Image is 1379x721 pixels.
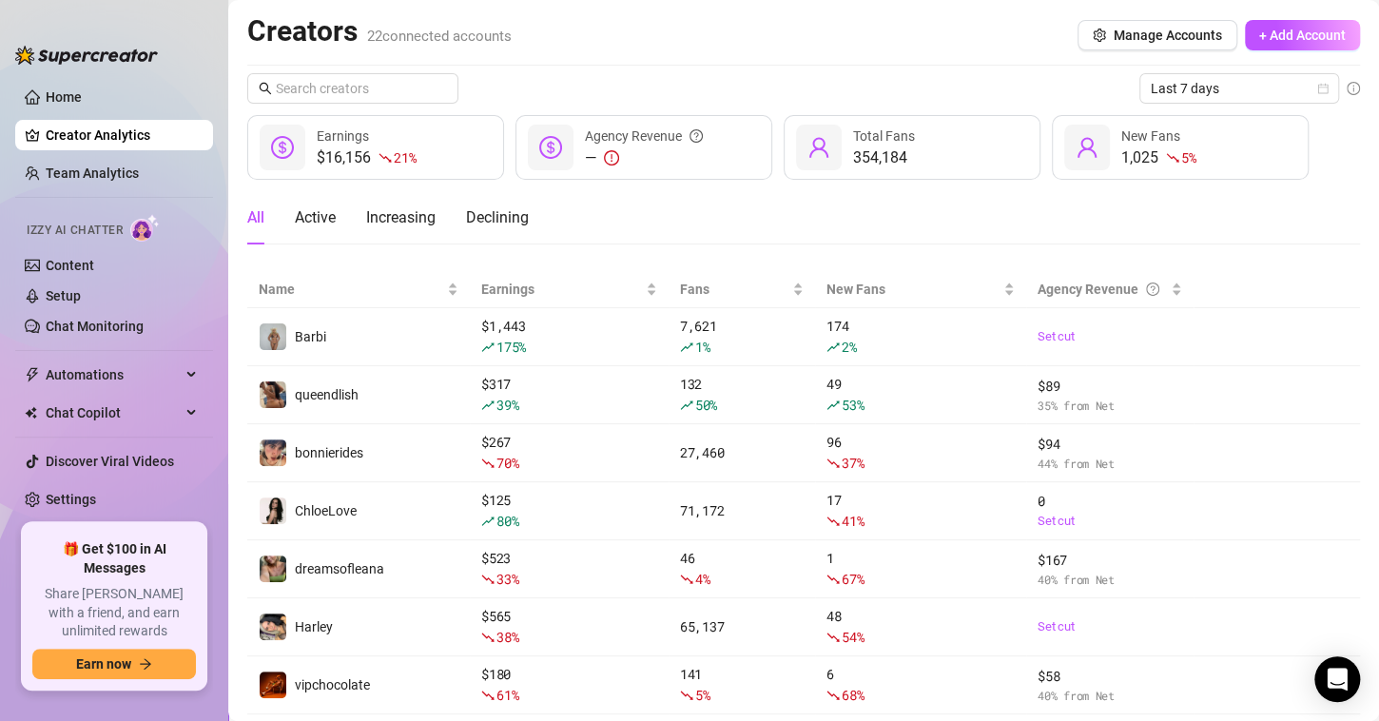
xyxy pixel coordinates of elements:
span: calendar [1317,83,1329,94]
div: $ 317 [481,374,657,416]
span: $ 167 [1038,550,1182,571]
div: 174 [826,316,1015,358]
div: 6 [826,664,1015,706]
img: queendlish [260,381,286,408]
img: Harley [260,614,286,640]
th: New Fans [815,271,1026,308]
a: Set cut [1038,617,1182,636]
span: dollar-circle [539,136,562,159]
span: dollar-circle [271,136,294,159]
span: fall [481,457,495,470]
span: 50 % [695,396,717,414]
img: logo-BBDzfeDw.svg [15,46,158,65]
span: ChloeLove [295,503,357,518]
span: 40 % from Net [1038,687,1182,705]
img: bonnierides [260,439,286,466]
span: 41 % [842,512,864,530]
span: New Fans [1121,128,1180,144]
div: — [585,146,703,169]
span: New Fans [826,279,1000,300]
span: 70 % [496,454,518,472]
span: 40 % from Net [1038,571,1182,589]
a: Home [46,89,82,105]
div: 141 [680,664,804,706]
span: $ 89 [1038,376,1182,397]
th: Earnings [470,271,669,308]
a: Chat Monitoring [46,319,144,334]
button: Manage Accounts [1078,20,1237,50]
a: Team Analytics [46,166,139,181]
span: fall [680,573,693,586]
span: vipchocolate [295,677,370,692]
span: queendlish [295,387,359,402]
span: info-circle [1347,82,1360,95]
span: Fans [680,279,788,300]
span: fall [1166,151,1179,165]
span: bonnierides [295,445,363,460]
span: fall [680,689,693,702]
div: 17 [826,490,1015,532]
span: user [807,136,830,159]
span: dreamsofleana [295,561,384,576]
div: $ 125 [481,490,657,532]
a: Setup [46,288,81,303]
span: Harley [295,619,333,634]
span: Earn now [76,656,131,672]
img: vipchocolate [260,672,286,698]
span: fall [826,515,840,528]
span: fall [379,151,392,165]
span: Chat Copilot [46,398,181,428]
span: 🎁 Get $100 in AI Messages [32,540,196,577]
span: Earnings [317,128,369,144]
div: 46 [680,548,804,590]
span: rise [481,399,495,412]
span: fall [826,573,840,586]
img: AI Chatter [130,214,160,242]
span: 68 % [842,686,864,704]
span: rise [481,515,495,528]
div: 354,184 [853,146,915,169]
span: arrow-right [139,657,152,671]
div: Increasing [366,206,436,229]
a: Settings [46,492,96,507]
span: 33 % [496,570,518,588]
div: 27,460 [680,442,804,463]
div: 65,137 [680,616,804,637]
a: Discover Viral Videos [46,454,174,469]
span: Share [PERSON_NAME] with a friend, and earn unlimited rewards [32,585,196,641]
span: rise [826,341,840,354]
span: question-circle [689,126,703,146]
a: Creator Analytics [46,120,198,150]
div: 1 [826,548,1015,590]
a: Set cut [1038,327,1182,346]
span: 5 % [695,686,709,704]
button: + Add Account [1245,20,1360,50]
img: Chat Copilot [25,406,37,419]
input: Search creators [276,78,432,99]
div: $ 1,443 [481,316,657,358]
span: fall [481,573,495,586]
span: 5 % [1181,148,1195,166]
span: Barbi [295,329,326,344]
span: $ 94 [1038,434,1182,455]
span: 80 % [496,512,518,530]
span: Automations [46,360,181,390]
div: 0 [1038,491,1182,531]
span: fall [826,631,840,644]
span: setting [1093,29,1106,42]
span: question-circle [1146,279,1159,300]
span: 22 connected accounts [367,28,512,45]
img: Barbi [260,323,286,350]
span: 2 % [842,338,856,356]
span: $ 58 [1038,666,1182,687]
div: $ 180 [481,664,657,706]
span: + Add Account [1259,28,1346,43]
img: dreamsofleana [260,555,286,582]
span: 4 % [695,570,709,588]
span: 35 % from Net [1038,397,1182,415]
span: 61 % [496,686,518,704]
div: $16,156 [317,146,416,169]
h2: Creators [247,13,512,49]
div: Declining [466,206,529,229]
span: 67 % [842,570,864,588]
